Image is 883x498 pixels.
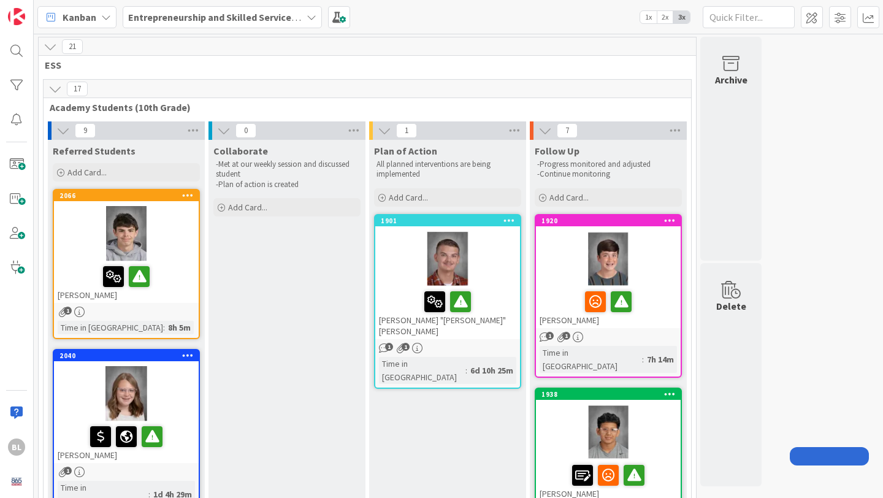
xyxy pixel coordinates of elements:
[64,467,72,475] span: 1
[402,343,410,351] span: 1
[644,353,677,366] div: 7h 14m
[562,332,570,340] span: 1
[535,145,579,157] span: Follow Up
[375,215,520,226] div: 1901
[379,357,465,384] div: Time in [GEOGRAPHIC_DATA]
[377,159,519,180] p: All planned interventions are being implemented
[8,439,25,456] div: BL
[64,307,72,315] span: 1
[673,11,690,23] span: 3x
[541,390,681,399] div: 1938
[557,123,578,138] span: 7
[546,332,554,340] span: 1
[216,159,358,180] p: -Met at our weekly session and discussed student
[374,214,521,389] a: 1901[PERSON_NAME] "[PERSON_NAME]" [PERSON_NAME]Time in [GEOGRAPHIC_DATA]:6d 10h 25m
[389,192,428,203] span: Add Card...
[59,351,199,360] div: 2040
[165,321,194,334] div: 8h 5m
[381,216,520,225] div: 1901
[235,123,256,138] span: 0
[53,189,200,339] a: 2066[PERSON_NAME]Time in [GEOGRAPHIC_DATA]:8h 5m
[54,350,199,361] div: 2040
[45,59,681,71] span: ESS
[715,72,747,87] div: Archive
[50,101,676,113] span: Academy Students (10th Grade)
[465,364,467,377] span: :
[467,364,516,377] div: 6d 10h 25m
[128,11,428,23] b: Entrepreneurship and Skilled Services Interventions - [DATE]-[DATE]
[63,10,96,25] span: Kanban
[59,191,199,200] div: 2066
[536,215,681,328] div: 1920[PERSON_NAME]
[54,190,199,303] div: 2066[PERSON_NAME]
[75,123,96,138] span: 9
[549,192,589,203] span: Add Card...
[536,389,681,400] div: 1938
[536,215,681,226] div: 1920
[58,321,163,334] div: Time in [GEOGRAPHIC_DATA]
[375,215,520,339] div: 1901[PERSON_NAME] "[PERSON_NAME]" [PERSON_NAME]
[213,145,268,157] span: Collaborate
[54,421,199,463] div: [PERSON_NAME]
[396,123,417,138] span: 1
[62,39,83,54] span: 21
[642,353,644,366] span: :
[53,145,136,157] span: Referred Students
[228,202,267,213] span: Add Card...
[216,180,358,190] p: -Plan of action is created
[537,169,679,179] p: -Continue monitoring
[8,473,25,490] img: avatar
[374,145,437,157] span: Plan of Action
[163,321,165,334] span: :
[67,167,107,178] span: Add Card...
[385,343,393,351] span: 1
[8,8,25,25] img: Visit kanbanzone.com
[640,11,657,23] span: 1x
[537,159,679,169] p: -Progress monitored and adjusted
[54,190,199,201] div: 2066
[535,214,682,378] a: 1920[PERSON_NAME]Time in [GEOGRAPHIC_DATA]:7h 14m
[540,346,642,373] div: Time in [GEOGRAPHIC_DATA]
[67,82,88,96] span: 17
[703,6,795,28] input: Quick Filter...
[716,299,746,313] div: Delete
[536,286,681,328] div: [PERSON_NAME]
[54,350,199,463] div: 2040[PERSON_NAME]
[54,261,199,303] div: [PERSON_NAME]
[657,11,673,23] span: 2x
[541,216,681,225] div: 1920
[375,286,520,339] div: [PERSON_NAME] "[PERSON_NAME]" [PERSON_NAME]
